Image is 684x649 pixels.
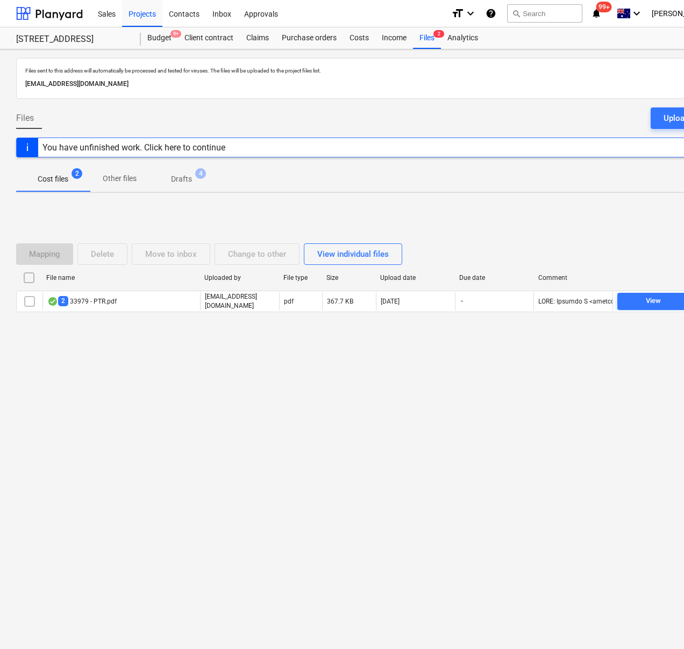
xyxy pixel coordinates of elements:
[205,292,275,311] p: [EMAIL_ADDRESS][DOMAIN_NAME]
[596,2,612,12] span: 99+
[204,274,275,282] div: Uploaded by
[459,274,530,282] div: Due date
[170,30,181,38] span: 9+
[441,27,484,49] a: Analytics
[38,174,68,185] p: Cost files
[141,27,178,49] div: Budget
[171,174,192,185] p: Drafts
[103,173,137,184] p: Other files
[47,296,117,306] div: 33979 - PTR.pdf
[433,30,444,38] span: 2
[72,168,82,179] span: 2
[46,274,196,282] div: File name
[375,27,413,49] a: Income
[380,274,451,282] div: Upload date
[464,7,477,20] i: keyboard_arrow_down
[646,295,661,307] div: View
[304,243,402,265] button: View individual files
[486,7,496,20] i: Knowledge base
[317,247,389,261] div: View individual files
[507,4,582,23] button: Search
[591,7,602,20] i: notifications
[327,298,353,305] div: 367.7 KB
[240,27,275,49] a: Claims
[460,297,464,306] span: -
[538,274,609,282] div: Comment
[343,27,375,49] a: Costs
[42,142,225,153] div: You have unfinished work. Click here to continue
[284,298,294,305] div: pdf
[381,298,400,305] div: [DATE]
[630,597,684,649] iframe: Chat Widget
[630,7,643,20] i: keyboard_arrow_down
[413,27,441,49] a: Files2
[512,9,521,18] span: search
[451,7,464,20] i: format_size
[141,27,178,49] a: Budget9+
[47,297,58,306] div: OCR finished
[275,27,343,49] a: Purchase orders
[16,34,128,45] div: [STREET_ADDRESS]
[326,274,372,282] div: Size
[195,168,206,179] span: 4
[283,274,318,282] div: File type
[178,27,240,49] a: Client contract
[413,27,441,49] div: Files
[16,112,34,125] span: Files
[58,296,68,306] span: 2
